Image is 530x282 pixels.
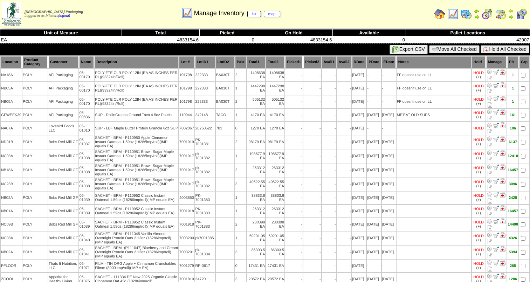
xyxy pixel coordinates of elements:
[22,56,48,68] th: Product Category
[367,109,381,121] td: [DATE]
[322,177,336,191] td: -
[322,163,336,177] td: -
[487,96,492,101] img: Adjust
[322,149,336,163] td: -
[382,69,396,81] td: -
[247,11,261,17] a: list
[367,135,381,149] td: [DATE]
[235,177,246,191] td: 3
[500,164,505,170] img: Manage Hold
[285,163,303,177] td: -
[179,56,194,68] th: Lot #
[493,192,499,197] img: Move
[352,82,366,95] td: [DATE]
[487,260,492,266] img: Adjust
[352,122,366,135] td: [DATE]
[332,36,406,43] td: 0
[285,95,303,108] td: -
[22,177,48,191] td: POLY
[1,109,22,121] td: GFWEEK39
[473,111,484,115] div: HOLD
[322,122,336,135] td: -
[487,164,492,170] img: Adjust
[48,149,78,163] td: Bobs Red Mill GF
[406,29,530,36] th: Pallet Locations
[500,232,505,238] img: Manage Hold
[195,149,215,163] td: pk-7001382
[472,56,486,68] th: Hold
[1,56,22,68] th: Location
[58,14,70,18] a: (logout)
[473,152,484,156] div: HOLD
[487,246,492,252] img: Adjust
[285,135,303,149] td: -
[352,95,366,108] td: [DATE]
[235,109,246,121] td: 1
[322,82,336,95] td: -
[181,7,193,19] img: line_graph.gif
[322,135,336,149] td: -
[493,205,499,211] img: Move
[2,2,21,26] img: zoroco-logo-small.webp
[266,109,284,121] td: 4170 EA
[179,95,194,108] td: 101798
[195,135,215,149] td: PK-7001381
[195,163,215,177] td: pk-7001382
[79,109,94,121] td: 05-00836
[48,122,78,135] td: Lovebird Foods LLC
[461,8,472,20] img: calendarprod.gif
[25,10,83,14] span: [DEMOGRAPHIC_DATA] Packaging
[285,122,303,135] td: -
[235,163,246,177] td: 2
[195,95,215,108] td: 222333
[216,69,234,81] td: BA030T
[493,232,499,238] img: Move
[352,149,366,163] td: [DATE]
[122,29,200,36] th: Total
[508,73,518,77] div: 1
[508,14,514,20] img: arrowright.gif
[22,82,48,95] td: POLY
[367,95,381,108] td: -
[199,36,255,43] td: 0
[432,47,438,52] img: cart.gif
[179,82,194,95] td: 101798
[337,163,351,177] td: -
[493,178,499,184] img: Move
[48,69,78,81] td: AFI Packaging
[487,232,492,238] img: Adjust
[79,163,94,177] td: 05-01038
[493,219,499,224] img: Move
[195,56,215,68] th: LotID1
[1,163,22,177] td: NB18A
[48,82,78,95] td: AFI Packaging
[406,36,530,43] td: 42907
[337,177,351,191] td: -
[500,246,505,252] img: Manage Hold
[493,136,499,142] img: Move
[493,82,499,88] img: Move
[303,109,321,121] td: -
[235,82,246,95] td: 1
[397,95,471,108] td: FF doesn't use on LL
[447,8,459,20] img: line_graph.gif
[255,36,333,43] td: 4833154.6
[352,109,366,121] td: [DATE]
[493,164,499,170] img: Move
[285,149,303,163] td: -
[476,88,481,93] div: (+)
[79,56,94,68] th: Name
[1,82,22,95] td: NB05A
[508,8,514,14] img: arrowleft.gif
[508,168,518,172] div: 16457
[337,69,351,81] td: -
[247,177,266,191] td: 49522.55 EA
[488,157,492,162] i: Note
[266,95,284,108] td: 505132 EA
[508,126,518,130] div: 106
[48,135,78,149] td: Bobs Red Mill GF
[95,135,178,149] td: SACHET - BRM - P110950 Apple Cinnamon Instant Oatmeal 1.59oz (18286imp/roll)(IMP equals EA)
[487,109,492,115] img: Adjust
[382,135,396,149] td: [DATE]
[79,135,94,149] td: 05-01037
